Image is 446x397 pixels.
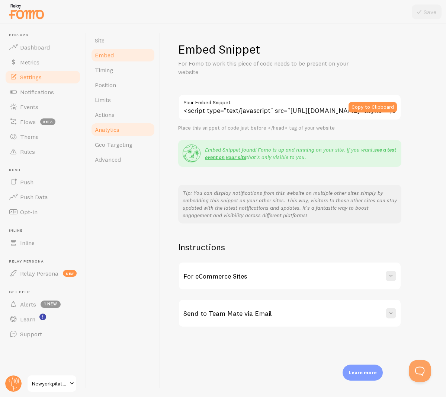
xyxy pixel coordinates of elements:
[349,102,397,112] button: Copy to Clipboard
[20,270,58,277] span: Relay Persona
[39,314,46,320] svg: <p>Watch New Feature Tutorials!</p>
[178,59,357,76] p: For Fomo to work this piece of code needs to be present on your website
[32,379,67,388] span: Newyorkpilates
[4,99,81,114] a: Events
[20,193,48,201] span: Push Data
[95,126,119,133] span: Analytics
[4,70,81,85] a: Settings
[4,327,81,342] a: Support
[4,144,81,159] a: Rules
[90,137,155,152] a: Geo Targeting
[4,85,81,99] a: Notifications
[90,33,155,48] a: Site
[20,103,38,111] span: Events
[4,175,81,190] a: Push
[90,48,155,63] a: Embed
[95,36,105,44] span: Site
[20,148,35,155] span: Rules
[90,152,155,167] a: Advanced
[205,146,397,161] p: Embed Snippet found! Fomo is up and running on your site. If you want, that's only visible to you.
[183,309,272,318] h3: Send to Team Mate via Email
[409,360,431,382] iframe: Help Scout Beacon - Open
[343,365,383,381] div: Learn more
[20,301,36,308] span: Alerts
[8,2,45,21] img: fomo-relay-logo-orange.svg
[4,266,81,281] a: Relay Persona new
[4,40,81,55] a: Dashboard
[4,235,81,250] a: Inline
[205,146,396,161] a: see a test event on your site
[90,122,155,137] a: Analytics
[349,369,377,376] p: Learn more
[63,270,77,277] span: new
[20,239,35,247] span: Inline
[95,111,115,118] span: Actions
[4,312,81,327] a: Learn
[9,259,81,264] span: Relay Persona
[178,125,401,131] div: Place this snippet of code just before </head> tag of your website
[95,156,121,163] span: Advanced
[20,315,35,323] span: Learn
[4,55,81,70] a: Metrics
[90,107,155,122] a: Actions
[95,66,113,74] span: Timing
[20,44,50,51] span: Dashboard
[20,208,38,216] span: Opt-In
[9,33,81,38] span: Pop-ups
[20,58,39,66] span: Metrics
[90,63,155,77] a: Timing
[20,88,54,96] span: Notifications
[95,96,111,104] span: Limits
[183,272,247,280] h3: For eCommerce Sites
[95,141,132,148] span: Geo Targeting
[20,133,39,140] span: Theme
[20,178,33,186] span: Push
[40,118,55,125] span: beta
[4,297,81,312] a: Alerts 1 new
[20,330,42,338] span: Support
[90,92,155,107] a: Limits
[178,42,428,57] h1: Embed Snippet
[90,77,155,92] a: Position
[9,168,81,173] span: Push
[20,118,36,126] span: Flows
[20,73,42,81] span: Settings
[178,94,401,107] label: Your Embed Snippet
[4,190,81,204] a: Push Data
[9,228,81,233] span: Inline
[95,81,116,89] span: Position
[4,204,81,219] a: Opt-In
[27,375,77,393] a: Newyorkpilates
[9,290,81,295] span: Get Help
[41,301,61,308] span: 1 new
[178,241,401,253] h2: Instructions
[4,129,81,144] a: Theme
[95,51,114,59] span: Embed
[4,114,81,129] a: Flows beta
[183,189,397,219] p: Tip: You can display notifications from this website on multiple other sites simply by embedding ...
